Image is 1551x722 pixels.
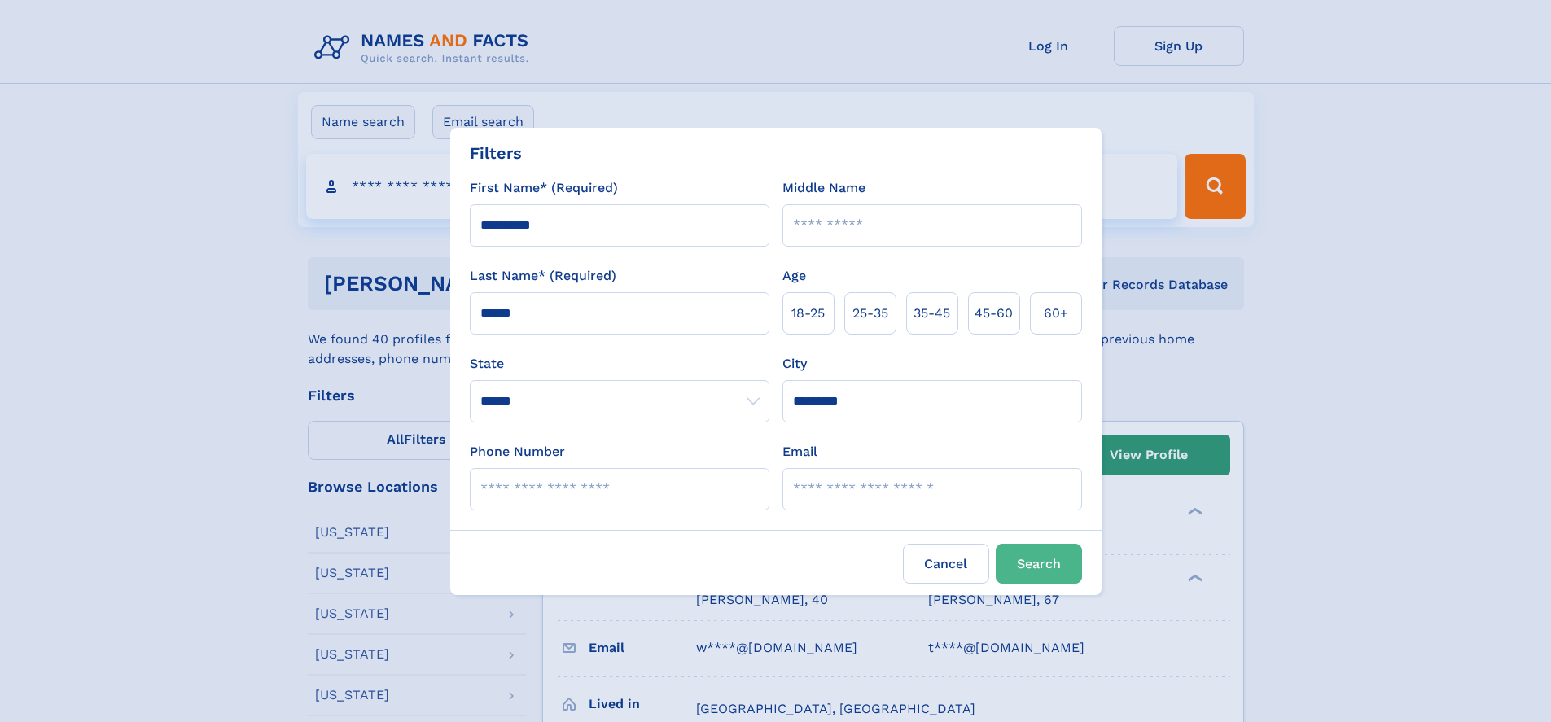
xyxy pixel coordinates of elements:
[470,141,522,165] div: Filters
[782,178,865,198] label: Middle Name
[470,178,618,198] label: First Name* (Required)
[470,442,565,462] label: Phone Number
[782,442,817,462] label: Email
[903,544,989,584] label: Cancel
[975,304,1013,323] span: 45‑60
[782,266,806,286] label: Age
[782,354,807,374] label: City
[996,544,1082,584] button: Search
[470,266,616,286] label: Last Name* (Required)
[852,304,888,323] span: 25‑35
[470,354,769,374] label: State
[791,304,825,323] span: 18‑25
[914,304,950,323] span: 35‑45
[1044,304,1068,323] span: 60+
